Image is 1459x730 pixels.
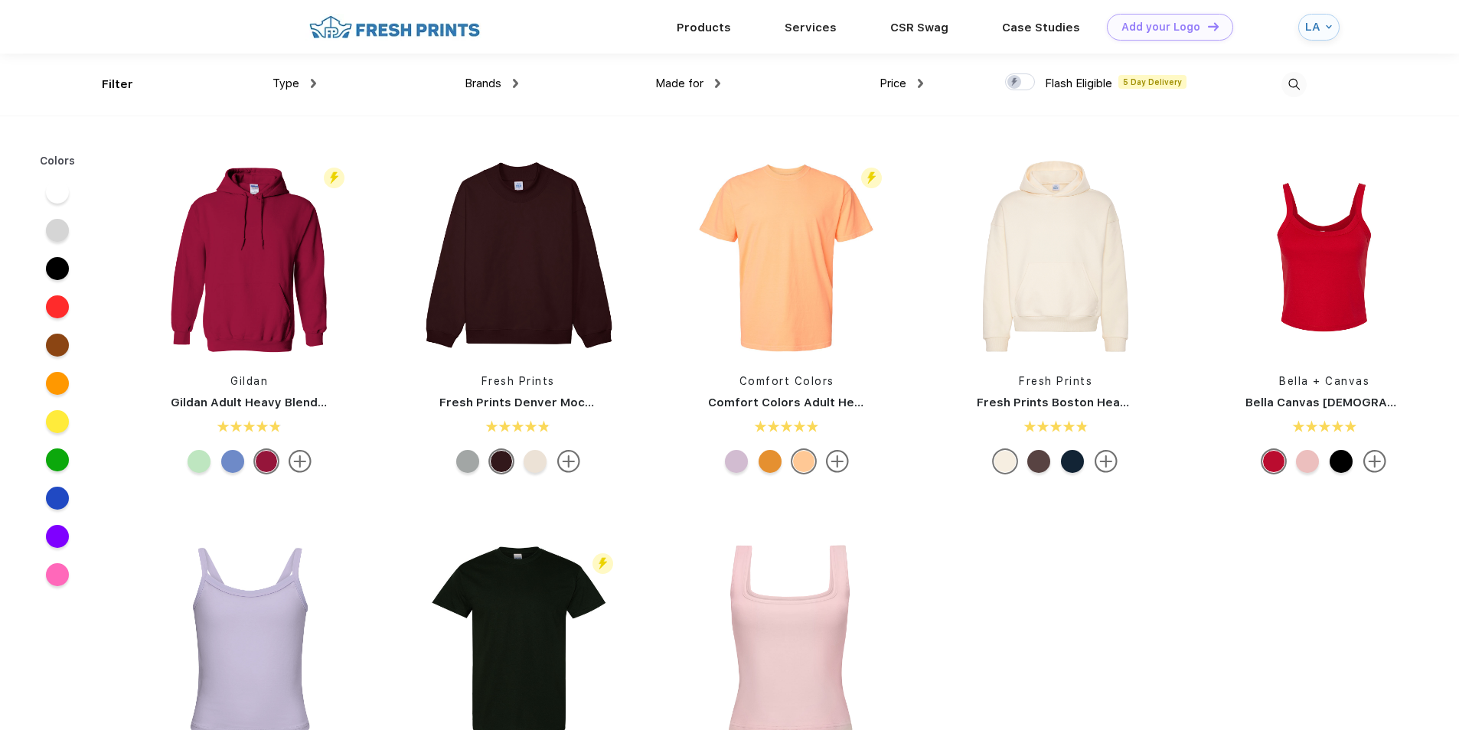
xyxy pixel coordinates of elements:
img: arrow_down_blue.svg [1326,24,1332,30]
div: Solid Pink Blend [1296,450,1319,473]
img: more.svg [1363,450,1386,473]
img: desktop_search.svg [1281,72,1307,97]
div: Navy [1061,450,1084,473]
div: Orchid [725,450,748,473]
img: flash_active_toggle.svg [592,553,613,574]
div: Solid Blk Blend [1330,450,1353,473]
img: func=resize&h=266 [1222,155,1426,358]
div: Carolina Blue [221,450,244,473]
span: Brands [465,77,501,90]
a: Fresh Prints Denver Mock Neck Heavyweight Sweatshirt [439,396,772,409]
img: func=resize&h=266 [954,155,1157,358]
div: Solid Red Blend [1262,450,1285,473]
span: Type [273,77,299,90]
img: func=resize&h=266 [416,155,620,358]
div: Dark Chocolate [1027,450,1050,473]
a: Gildan [230,375,268,387]
span: Price [880,77,906,90]
div: Colors [28,153,87,169]
a: Comfort Colors [739,375,834,387]
div: Filter [102,76,133,93]
a: Comfort Colors Adult Heavyweight T-Shirt [708,396,958,409]
img: flash_active_toggle.svg [861,168,882,188]
img: flash_active_toggle.svg [324,168,344,188]
img: fo%20logo%202.webp [305,14,485,41]
a: Fresh Prints [1019,375,1092,387]
img: func=resize&h=266 [148,155,351,358]
img: dropdown.png [311,79,316,88]
img: dropdown.png [918,79,923,88]
a: Fresh Prints [481,375,555,387]
img: more.svg [557,450,580,473]
img: DT [1208,22,1219,31]
img: dropdown.png [513,79,518,88]
div: Citrus [759,450,782,473]
a: Bella + Canvas [1279,375,1369,387]
div: Add your Logo [1121,21,1200,34]
a: Gildan Adult Heavy Blend 8 Oz. 50/50 Hooded Sweatshirt [171,396,505,409]
div: Antiq Cherry Red [255,450,278,473]
div: Buttermilk [524,450,547,473]
div: Mint Green [188,450,211,473]
a: Products [677,21,731,34]
img: more.svg [826,450,849,473]
span: Made for [655,77,703,90]
div: Buttermilk [994,450,1017,473]
a: Fresh Prints Boston Heavyweight Hoodie [977,396,1219,409]
img: dropdown.png [715,79,720,88]
div: LA [1305,21,1322,34]
span: Flash Eligible [1045,77,1112,90]
div: Heathered Grey [456,450,479,473]
div: Neon Cantaloupe [792,450,815,473]
img: more.svg [289,450,312,473]
img: func=resize&h=266 [685,155,889,358]
div: Burgundy [490,450,513,473]
img: more.svg [1095,450,1118,473]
